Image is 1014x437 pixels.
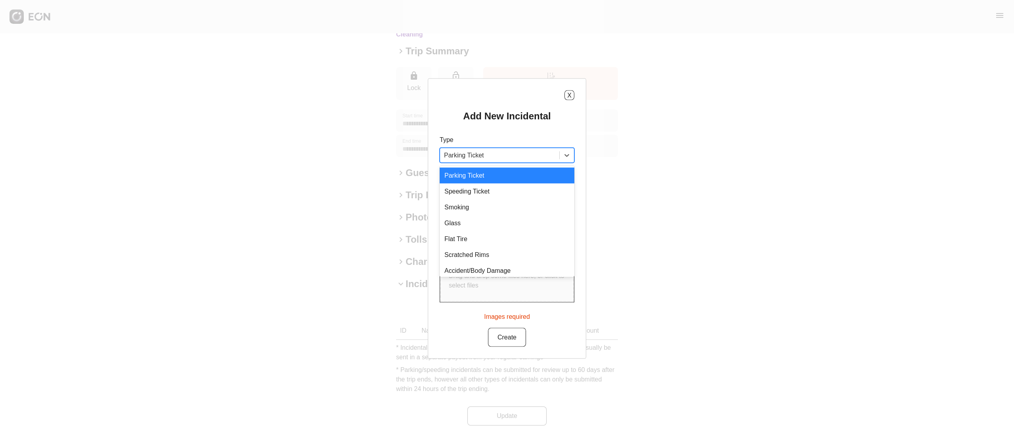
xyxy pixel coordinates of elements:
[463,110,551,123] h2: Add New Incidental
[564,90,574,100] button: X
[440,247,574,263] div: Scratched Rims
[440,135,574,145] p: Type
[488,328,526,347] button: Create
[440,184,574,199] div: Speeding Ticket
[440,199,574,215] div: Smoking
[440,215,574,231] div: Glass
[440,231,574,247] div: Flat Tire
[440,263,574,279] div: Accident/Body Damage
[484,309,530,322] div: Images required
[440,168,574,184] div: Parking Ticket
[449,271,565,290] p: Drag and drop some files here, or click to select files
